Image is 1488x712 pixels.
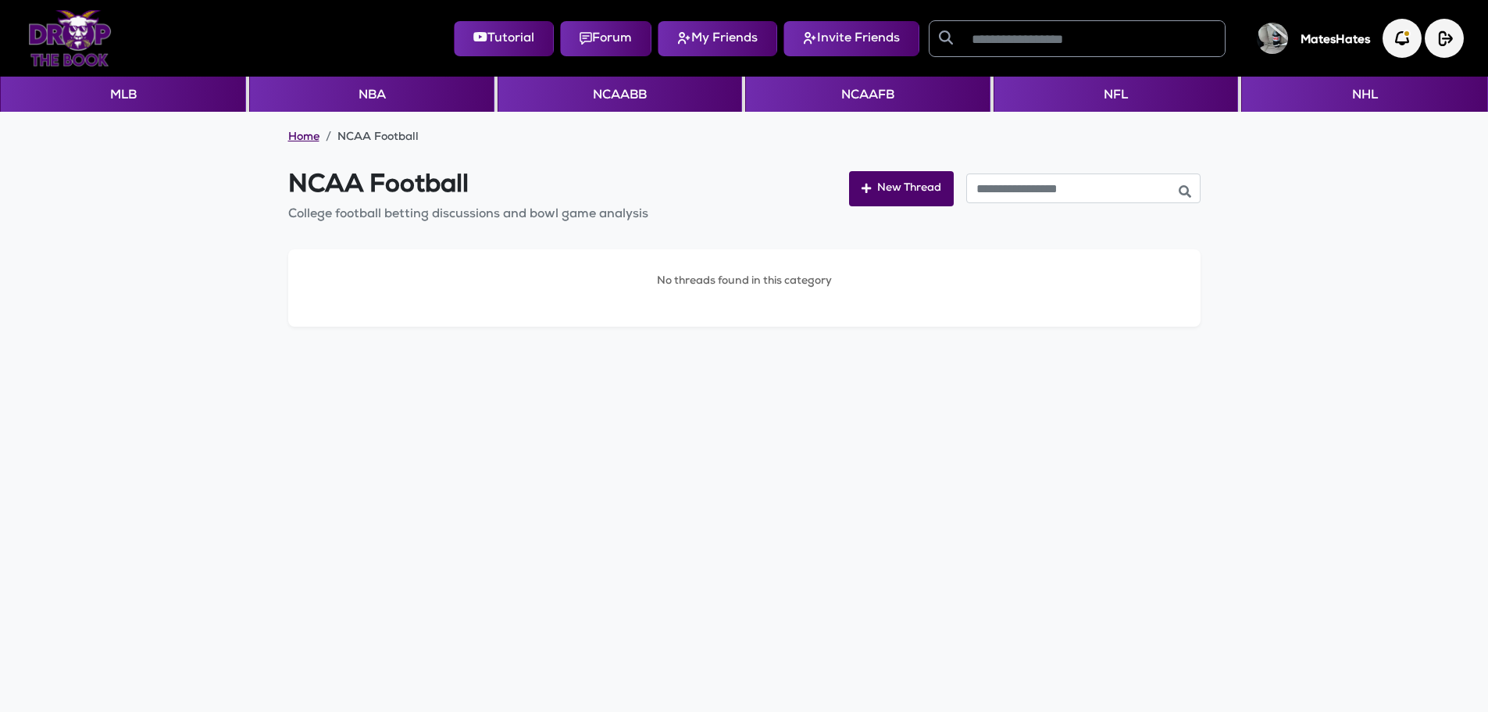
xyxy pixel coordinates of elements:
button: NCAABB [498,77,742,112]
img: Logo [28,10,112,66]
button: NCAAFB [745,77,990,112]
img: Notification [1383,19,1422,58]
button: NHL [1241,77,1487,112]
button: New Thread [849,171,954,206]
p: College football betting discussions and bowl game analysis [288,207,648,224]
h1: NCAA Football [288,171,648,201]
button: Tutorial [454,21,554,56]
button: NFL [994,77,1238,112]
p: No threads found in this category [288,274,1201,289]
button: My Friends [658,21,777,56]
h5: MatesHates [1301,34,1370,48]
a: Home [288,131,319,146]
li: NCAA Football [319,131,419,146]
button: Forum [560,21,651,56]
button: Invite Friends [783,21,919,56]
button: NBA [249,77,494,112]
img: User [1257,23,1288,54]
